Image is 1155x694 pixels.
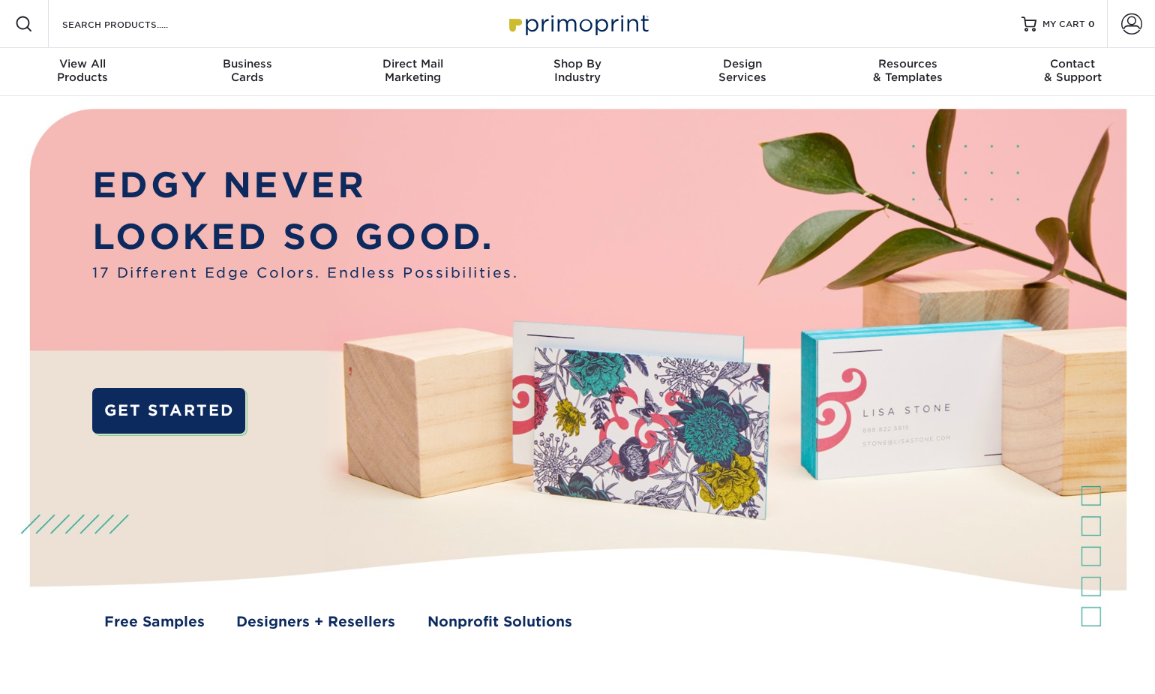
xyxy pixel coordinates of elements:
a: Nonprofit Solutions [427,611,572,632]
div: Services [660,57,825,84]
a: Designers + Resellers [236,611,395,632]
div: & Templates [825,57,990,84]
p: EDGY NEVER [92,159,518,211]
div: Cards [165,57,330,84]
a: Contact& Support [990,48,1155,96]
span: Business [165,57,330,71]
span: 17 Different Edge Colors. Endless Possibilities. [92,263,518,284]
a: Direct MailMarketing [330,48,495,96]
a: BusinessCards [165,48,330,96]
a: Shop ByIndustry [495,48,660,96]
a: DesignServices [660,48,825,96]
a: Resources& Templates [825,48,990,96]
img: Primoprint [502,8,652,40]
span: Contact [990,57,1155,71]
span: 0 [1088,19,1095,29]
div: Industry [495,57,660,84]
span: Direct Mail [330,57,495,71]
div: & Support [990,57,1155,84]
span: Design [660,57,825,71]
span: Shop By [495,57,660,71]
a: GET STARTED [92,388,245,434]
a: Free Samples [104,611,205,632]
div: Marketing [330,57,495,84]
p: LOOKED SO GOOD. [92,211,518,263]
span: Resources [825,57,990,71]
span: MY CART [1042,18,1085,31]
input: SEARCH PRODUCTS..... [61,15,207,33]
